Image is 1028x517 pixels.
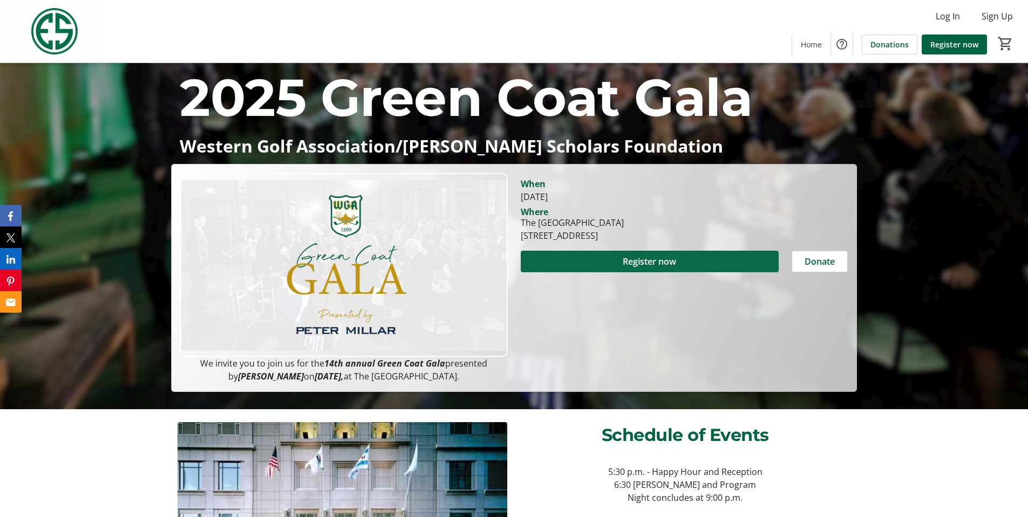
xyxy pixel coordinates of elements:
div: When [521,177,546,190]
em: [DATE], [315,370,344,382]
button: Help [831,33,853,55]
a: Donations [862,35,917,54]
a: Register now [922,35,987,54]
a: Home [792,35,830,54]
span: Log In [936,10,960,23]
div: [DATE] [521,190,848,203]
span: Home [801,39,822,50]
div: Where [521,208,548,216]
p: Schedule of Events [520,422,850,448]
button: Log In [927,8,969,25]
p: Western Golf Association/[PERSON_NAME] Scholars Foundation [180,136,848,155]
div: The [GEOGRAPHIC_DATA] [521,216,624,229]
em: [PERSON_NAME] [238,370,304,382]
em: 14th annual Green Coat Gala [324,357,445,369]
div: [STREET_ADDRESS] [521,229,624,242]
button: Donate [792,251,848,272]
span: Register now [930,39,978,50]
p: Night concludes at 9:00 p.m. [520,491,850,504]
img: Evans Scholars Foundation's Logo [6,4,103,58]
span: Register now [623,255,676,268]
span: Donations [870,39,909,50]
img: Campaign CTA Media Photo [180,173,507,357]
span: Donate [805,255,835,268]
button: Register now [521,251,779,272]
button: Sign Up [973,8,1022,25]
p: 5:30 p.m. - Happy Hour and Reception [520,465,850,478]
span: 2025 Green Coat Gala [180,66,752,129]
p: 6:30 [PERSON_NAME] and Program [520,478,850,491]
span: Sign Up [982,10,1013,23]
p: We invite you to join us for the presented by on at The [GEOGRAPHIC_DATA]. [180,357,507,383]
button: Cart [996,34,1015,53]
